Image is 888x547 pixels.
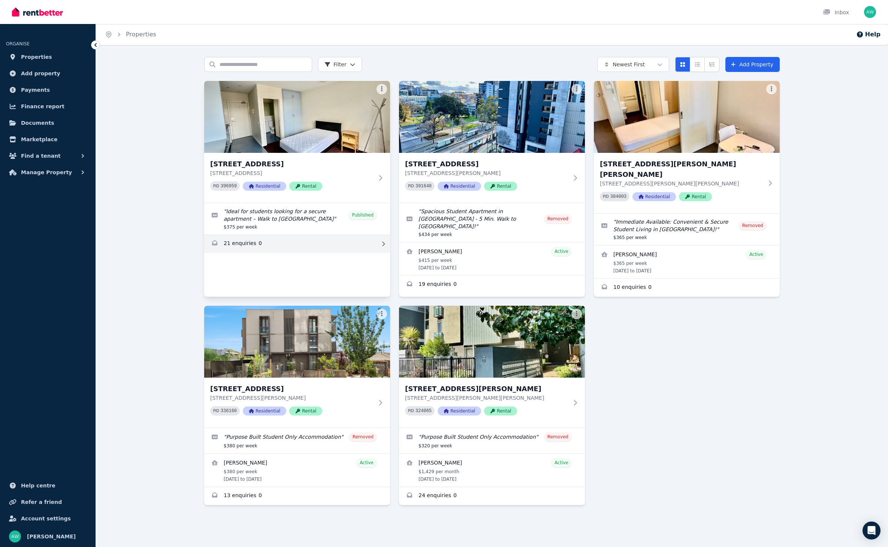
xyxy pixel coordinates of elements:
[823,9,849,16] div: Inbox
[571,309,582,319] button: More options
[416,408,432,414] code: 324065
[632,192,676,201] span: Residential
[484,407,517,415] span: Rental
[600,180,763,187] p: [STREET_ADDRESS][PERSON_NAME][PERSON_NAME]
[204,487,390,505] a: Enquiries for 109/1 Wellington Road, Box Hill
[679,192,712,201] span: Rental
[600,159,763,180] h3: [STREET_ADDRESS][PERSON_NAME][PERSON_NAME]
[594,81,780,153] img: 113/6 John St, Box Hill
[6,148,90,163] button: Find a tenant
[204,306,390,427] a: 109/1 Wellington Road, Box Hill[STREET_ADDRESS][STREET_ADDRESS][PERSON_NAME]PID 336160Residential...
[126,31,156,38] a: Properties
[856,30,881,39] button: Help
[399,81,585,153] img: 602/131 Pelham St, Carlton
[399,487,585,505] a: Enquiries for 306/8 Bruce Street, Box Hill
[21,151,61,160] span: Find a tenant
[594,245,780,278] a: View details for Hwangwoon Lee
[6,495,90,510] a: Refer a friend
[399,81,585,203] a: 602/131 Pelham St, Carlton[STREET_ADDRESS][STREET_ADDRESS][PERSON_NAME]PID 391648ResidentialRental
[21,52,52,61] span: Properties
[594,81,780,213] a: 113/6 John St, Box Hill[STREET_ADDRESS][PERSON_NAME][PERSON_NAME][STREET_ADDRESS][PERSON_NAME][PE...
[405,394,568,402] p: [STREET_ADDRESS][PERSON_NAME][PERSON_NAME]
[675,57,690,72] button: Card view
[21,514,71,523] span: Account settings
[21,498,62,507] span: Refer a friend
[243,182,286,191] span: Residential
[405,384,568,394] h3: [STREET_ADDRESS][PERSON_NAME]
[399,454,585,487] a: View details for Sadhwi Gurung
[27,532,76,541] span: [PERSON_NAME]
[399,203,585,242] a: Edit listing: Spacious Student Apartment in Carlton - 5 Min. Walk to Melbourne Uni!
[204,81,390,153] img: 203/60 Waverley Rd, Malvern East
[21,135,57,144] span: Marketplace
[405,159,568,169] h3: [STREET_ADDRESS]
[6,478,90,493] a: Help centre
[210,394,374,402] p: [STREET_ADDRESS][PERSON_NAME]
[21,69,60,78] span: Add property
[21,102,64,111] span: Finance report
[399,428,585,453] a: Edit listing: Purpose Built Student Only Accommodation
[318,57,362,72] button: Filter
[438,407,481,415] span: Residential
[603,194,609,199] small: PID
[399,306,585,427] a: 306/8 Bruce Street, Box Hill[STREET_ADDRESS][PERSON_NAME][STREET_ADDRESS][PERSON_NAME][PERSON_NAM...
[204,306,390,378] img: 109/1 Wellington Road, Box Hill
[21,481,55,490] span: Help centre
[289,407,322,415] span: Rental
[399,276,585,294] a: Enquiries for 602/131 Pelham St, Carlton
[571,84,582,94] button: More options
[438,182,481,191] span: Residential
[766,84,777,94] button: More options
[210,384,374,394] h3: [STREET_ADDRESS]
[210,159,374,169] h3: [STREET_ADDRESS]
[213,184,219,188] small: PID
[6,511,90,526] a: Account settings
[221,408,237,414] code: 336160
[210,169,374,177] p: [STREET_ADDRESS]
[221,184,237,189] code: 396959
[6,41,30,46] span: ORGANISE
[324,61,347,68] span: Filter
[6,165,90,180] button: Manage Property
[289,182,322,191] span: Rental
[690,57,705,72] button: Compact list view
[484,182,517,191] span: Rental
[377,84,387,94] button: More options
[6,82,90,97] a: Payments
[864,6,876,18] img: Andrew Wong
[6,66,90,81] a: Add property
[725,57,780,72] a: Add Property
[416,184,432,189] code: 391648
[204,81,390,203] a: 203/60 Waverley Rd, Malvern East[STREET_ADDRESS][STREET_ADDRESS]PID 396959ResidentialRental
[405,169,568,177] p: [STREET_ADDRESS][PERSON_NAME]
[243,407,286,415] span: Residential
[610,194,626,199] code: 384003
[204,235,390,253] a: Enquiries for 203/60 Waverley Rd, Malvern East
[597,57,669,72] button: Newest First
[6,115,90,130] a: Documents
[204,428,390,453] a: Edit listing: Purpose Built Student Only Accommodation
[408,409,414,413] small: PID
[377,309,387,319] button: More options
[675,57,719,72] div: View options
[204,203,390,235] a: Edit listing: Ideal for students looking for a secure apartment – Walk to Monash Uni
[6,132,90,147] a: Marketplace
[12,6,63,18] img: RentBetter
[21,85,50,94] span: Payments
[21,168,72,177] span: Manage Property
[408,184,414,188] small: PID
[594,279,780,297] a: Enquiries for 113/6 John St, Box Hill
[96,24,165,45] nav: Breadcrumb
[21,118,54,127] span: Documents
[863,522,881,540] div: Open Intercom Messenger
[613,61,645,68] span: Newest First
[6,99,90,114] a: Finance report
[399,306,585,378] img: 306/8 Bruce Street, Box Hill
[9,531,21,543] img: Andrew Wong
[399,242,585,275] a: View details for Rayan Alamri
[6,49,90,64] a: Properties
[204,454,390,487] a: View details for Bolun Zhang
[594,214,780,245] a: Edit listing: Immediate Available: Convenient & Secure Student Living in Box Hill!
[213,409,219,413] small: PID
[704,57,719,72] button: Expanded list view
